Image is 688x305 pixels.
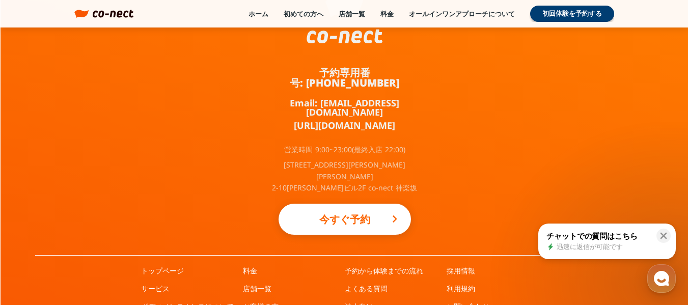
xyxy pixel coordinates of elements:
[380,9,394,18] a: 料金
[345,266,423,276] a: 予約から体験までの流れ
[345,284,388,294] a: よくある質問
[157,236,170,244] span: 設定
[243,284,271,294] a: 店舗一覧
[249,9,268,18] a: ホーム
[447,284,475,294] a: 利用規約
[26,236,44,244] span: ホーム
[243,266,257,276] a: 料金
[284,9,323,18] a: 初めての方へ
[409,9,515,18] a: オールインワンアプローチについて
[268,68,421,88] a: 予約専用番号: [PHONE_NUMBER]
[268,98,421,117] a: Email: [EMAIL_ADDRESS][DOMAIN_NAME]
[141,266,184,276] a: トップページ
[131,220,196,246] a: 設定
[299,208,391,231] p: 今すぐ予約
[447,266,475,276] a: 採用情報
[67,220,131,246] a: チャット
[3,220,67,246] a: ホーム
[284,146,405,153] p: 営業時間 9:00~23:00(最終入店 22:00)
[389,213,401,225] i: keyboard_arrow_right
[268,159,421,193] p: [STREET_ADDRESS][PERSON_NAME][PERSON_NAME] 2-10[PERSON_NAME]ビル2F co-nect 神楽坂
[530,6,614,22] a: 初回体験を予約する
[279,204,411,235] a: 今すぐ予約keyboard_arrow_right
[294,121,395,130] a: [URL][DOMAIN_NAME]
[87,236,112,244] span: チャット
[141,284,170,294] a: サービス
[339,9,365,18] a: 店舗一覧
